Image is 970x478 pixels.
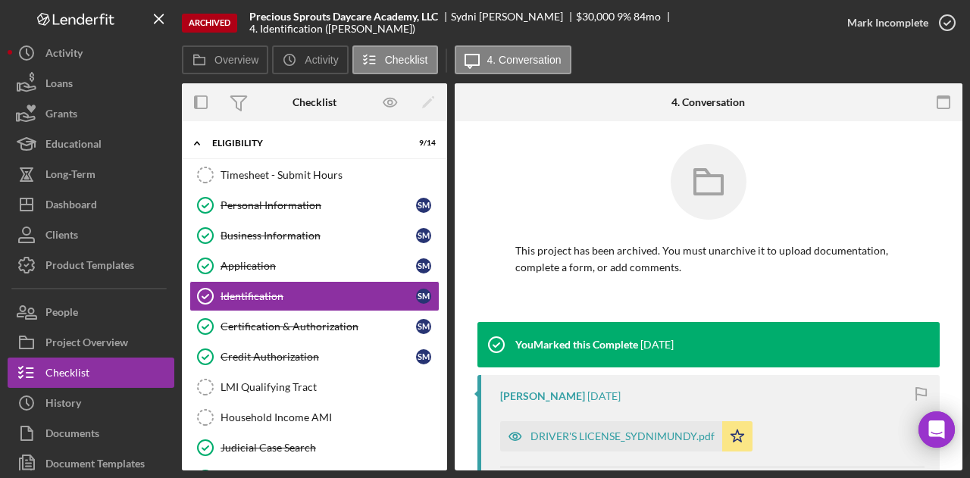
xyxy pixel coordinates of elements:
[832,8,962,38] button: Mark Incomplete
[189,160,440,190] a: Timesheet - Submit Hours
[8,159,174,189] button: Long-Term
[293,96,336,108] div: Checklist
[8,68,174,98] button: Loans
[45,388,81,422] div: History
[249,11,438,23] b: Precious Sprouts Daycare Academy, LLC
[221,351,416,363] div: Credit Authorization
[189,220,440,251] a: Business InformationSM
[45,327,128,361] div: Project Overview
[249,23,415,35] div: 4. Identification ([PERSON_NAME])
[416,198,431,213] div: S M
[500,421,753,451] button: DRIVER'S LICENSE_SYDNIMUNDY.pdf
[45,297,78,331] div: People
[182,14,237,33] div: Archived
[8,358,174,388] button: Checklist
[847,8,928,38] div: Mark Incomplete
[45,358,89,392] div: Checklist
[221,290,416,302] div: Identification
[221,230,416,242] div: Business Information
[272,45,348,74] button: Activity
[530,430,715,442] div: DRIVER'S LICENSE_SYDNIMUNDY.pdf
[45,68,73,102] div: Loans
[45,250,134,284] div: Product Templates
[8,38,174,68] button: Activity
[45,220,78,254] div: Clients
[617,11,631,23] div: 9 %
[221,169,439,181] div: Timesheet - Submit Hours
[189,433,440,463] a: Judicial Case Search
[8,327,174,358] button: Project Overview
[214,54,258,66] label: Overview
[455,45,571,74] button: 4. Conversation
[221,320,416,333] div: Certification & Authorization
[8,297,174,327] button: People
[8,129,174,159] button: Educational
[45,159,95,193] div: Long-Term
[45,129,102,163] div: Educational
[189,372,440,402] a: LMI Qualifying Tract
[221,260,416,272] div: Application
[416,289,431,304] div: S M
[189,281,440,311] a: IdentificationSM
[416,228,431,243] div: S M
[221,381,439,393] div: LMI Qualifying Tract
[576,10,615,23] span: $30,000
[189,251,440,281] a: ApplicationSM
[385,54,428,66] label: Checklist
[8,189,174,220] button: Dashboard
[500,390,585,402] div: [PERSON_NAME]
[45,38,83,72] div: Activity
[515,339,638,351] div: You Marked this Complete
[416,258,431,273] div: S M
[8,250,174,280] button: Product Templates
[45,418,99,452] div: Documents
[416,319,431,334] div: S M
[8,98,174,129] button: Grants
[416,349,431,364] div: S M
[408,139,436,148] div: 9 / 14
[221,411,439,423] div: Household Income AMI
[671,96,745,108] div: 4. Conversation
[587,390,621,402] time: 2024-03-14 18:10
[212,139,398,148] div: Eligibility
[8,220,174,250] button: Clients
[189,311,440,342] a: Certification & AuthorizationSM
[487,54,562,66] label: 4. Conversation
[182,45,268,74] button: Overview
[45,98,77,133] div: Grants
[189,342,440,372] a: Credit AuthorizationSM
[515,242,902,276] p: This project has been archived. You must unarchive it to upload documentation, complete a form, o...
[634,11,661,23] div: 84 mo
[640,339,674,351] time: 2024-04-02 17:50
[189,190,440,220] a: Personal InformationSM
[305,54,338,66] label: Activity
[45,189,97,223] div: Dashboard
[221,442,439,454] div: Judicial Case Search
[451,11,576,23] div: Sydni [PERSON_NAME]
[352,45,438,74] button: Checklist
[189,402,440,433] a: Household Income AMI
[221,199,416,211] div: Personal Information
[8,388,174,418] button: History
[8,418,174,448] button: Documents
[918,411,955,448] div: Open Intercom Messenger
